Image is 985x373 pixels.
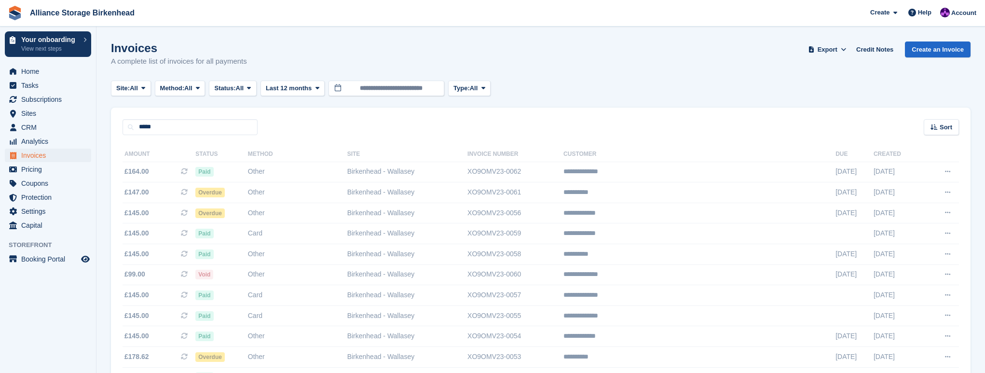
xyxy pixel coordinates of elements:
[5,93,91,106] a: menu
[21,205,79,218] span: Settings
[21,191,79,204] span: Protection
[9,240,96,250] span: Storefront
[5,79,91,92] a: menu
[21,177,79,190] span: Coupons
[918,8,931,17] span: Help
[21,107,79,120] span: Sites
[905,41,971,57] a: Create an Invoice
[21,79,79,92] span: Tasks
[21,163,79,176] span: Pricing
[26,5,138,21] a: Alliance Storage Birkenhead
[5,177,91,190] a: menu
[5,205,91,218] a: menu
[21,65,79,78] span: Home
[21,36,79,43] p: Your onboarding
[5,219,91,232] a: menu
[21,44,79,53] p: View next steps
[8,6,22,20] img: stora-icon-8386f47178a22dfd0bd8f6a31ec36ba5ce8667c1dd55bd0f319d3a0aa187defe.svg
[806,41,848,57] button: Export
[5,65,91,78] a: menu
[5,135,91,148] a: menu
[951,8,976,18] span: Account
[852,41,897,57] a: Credit Notes
[21,219,79,232] span: Capital
[818,45,837,55] span: Export
[21,252,79,266] span: Booking Portal
[111,56,247,67] p: A complete list of invoices for all payments
[870,8,889,17] span: Create
[5,121,91,134] a: menu
[5,149,91,162] a: menu
[940,8,950,17] img: Romilly Norton
[80,253,91,265] a: Preview store
[21,93,79,106] span: Subscriptions
[21,149,79,162] span: Invoices
[5,191,91,204] a: menu
[5,163,91,176] a: menu
[5,31,91,57] a: Your onboarding View next steps
[21,135,79,148] span: Analytics
[5,107,91,120] a: menu
[21,121,79,134] span: CRM
[5,252,91,266] a: menu
[111,41,247,55] h1: Invoices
